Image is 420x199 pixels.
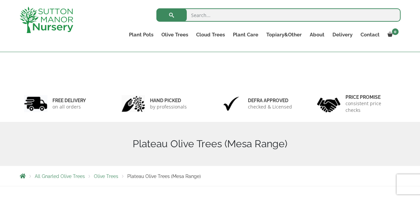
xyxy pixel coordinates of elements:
img: 1.jpg [24,95,47,112]
span: 0 [392,28,399,35]
span: Plateau Olive Trees (Mesa Range) [127,174,201,179]
img: logo [20,7,73,33]
a: Olive Trees [94,174,118,179]
h6: hand picked [150,97,187,104]
h6: Price promise [345,94,396,100]
a: 0 [384,30,401,39]
p: by professionals [150,104,187,110]
a: About [306,30,328,39]
img: 3.jpg [220,95,243,112]
p: checked & Licensed [248,104,292,110]
a: Plant Pots [125,30,157,39]
a: Cloud Trees [192,30,229,39]
p: consistent price checks [345,100,396,114]
nav: Breadcrumbs [20,173,401,179]
img: 4.jpg [317,93,340,114]
input: Search... [156,8,401,22]
a: Topiary&Other [262,30,306,39]
a: All Gnarled Olive Trees [35,174,85,179]
a: Delivery [328,30,357,39]
a: Olive Trees [157,30,192,39]
h1: Plateau Olive Trees (Mesa Range) [20,138,401,150]
h6: FREE DELIVERY [52,97,86,104]
p: on all orders [52,104,86,110]
a: Plant Care [229,30,262,39]
h6: Defra approved [248,97,292,104]
a: Contact [357,30,384,39]
img: 2.jpg [122,95,145,112]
